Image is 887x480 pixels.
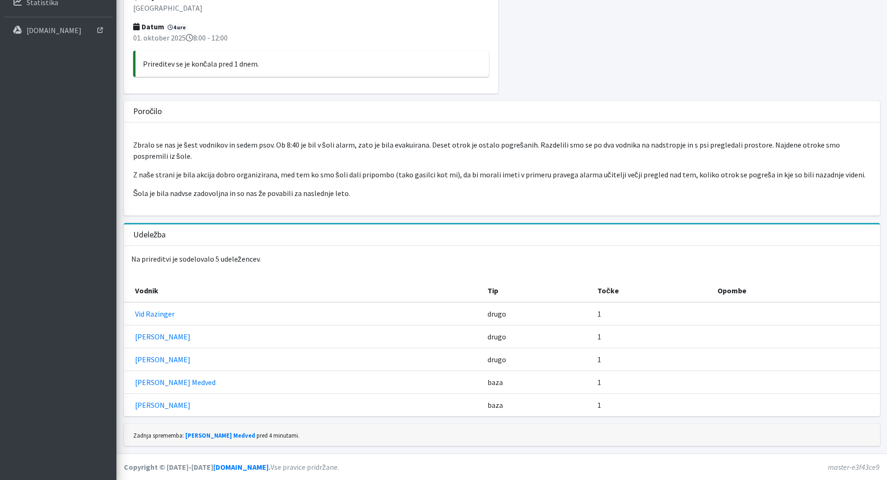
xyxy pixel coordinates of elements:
[133,169,871,180] p: Z naše strani je bila akcija dobro organizirana, med tem ko smo šoli dali pripombo (tako gasilci ...
[185,432,255,439] a: [PERSON_NAME] Medved
[133,432,299,439] small: Zadnja sprememba: pred 4 minutami.
[133,230,166,240] h3: Udeležba
[133,188,871,199] p: Šola je bila nadvse zadovoljna in so nas že povabili za naslednje leto.
[135,332,190,341] a: [PERSON_NAME]
[133,107,163,116] h3: Poročilo
[482,325,592,348] td: drugo
[592,279,711,302] th: Točke
[592,393,711,416] td: 1
[124,246,880,272] p: Na prireditvi je sodelovalo 5 udeležencev.
[4,21,113,40] a: [DOMAIN_NAME]
[116,453,887,480] footer: Vse pravice pridržane.
[592,302,711,325] td: 1
[592,348,711,371] td: 1
[135,309,175,318] a: Vid Razinger
[143,58,482,69] p: Prireditev se je končala pred 1 dnem.
[166,23,189,32] span: 4 ure
[482,279,592,302] th: Tip
[482,302,592,325] td: drugo
[135,400,190,410] a: [PERSON_NAME]
[482,348,592,371] td: drugo
[712,279,880,302] th: Opombe
[133,22,164,31] strong: Datum
[482,393,592,416] td: baza
[135,378,216,387] a: [PERSON_NAME] Medved
[124,462,271,472] strong: Copyright © [DATE]-[DATE] .
[213,462,269,472] a: [DOMAIN_NAME]
[482,371,592,393] td: baza
[135,355,190,364] a: [PERSON_NAME]
[828,462,880,472] em: master-e3f43ce9
[592,371,711,393] td: 1
[133,2,489,14] p: [GEOGRAPHIC_DATA]
[124,279,482,302] th: Vodnik
[133,32,489,43] p: 01. oktober 2025 8:00 - 12:00
[592,325,711,348] td: 1
[133,139,871,162] p: Zbralo se nas je šest vodnikov in sedem psov. Ob 8:40 je bil v šoli alarm, zato je bila evakuiran...
[27,26,81,35] p: [DOMAIN_NAME]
